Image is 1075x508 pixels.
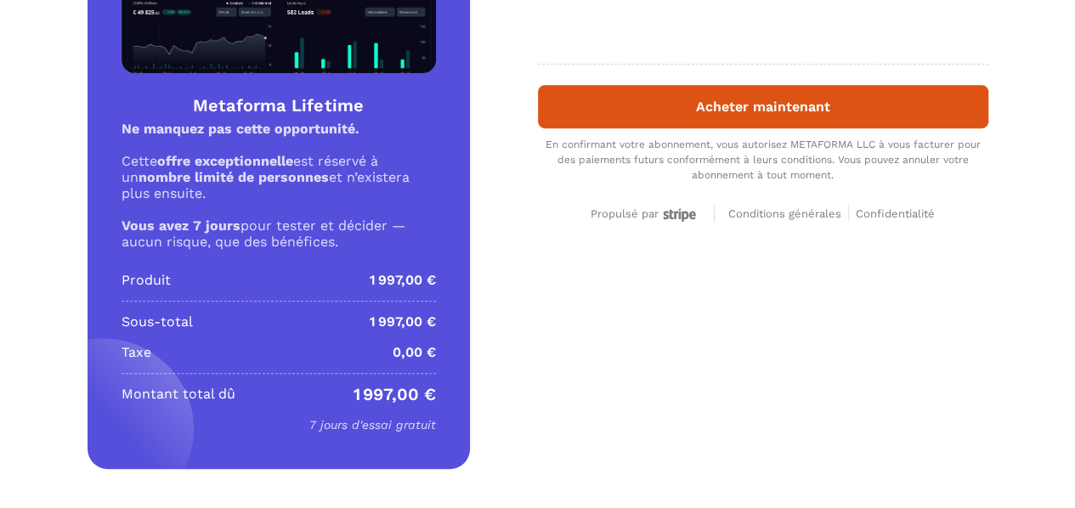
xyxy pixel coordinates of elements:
p: pour tester et décider — aucun risque, que des bénéfices. [122,217,436,250]
a: Propulsé par [591,205,700,221]
p: 1 997,00 € [370,312,436,332]
p: Cette est réservé à un et n’existera plus ensuite. [122,153,436,201]
strong: offre exceptionnelle [157,153,293,169]
p: 7 jours d'essai gratuit [122,415,436,435]
strong: Ne manquez pas cette opportunité. [122,121,359,137]
h4: Metaforma Lifetime [122,93,436,117]
p: Sous-total [122,312,193,332]
p: 0,00 € [393,342,436,363]
span: Confidentialité [856,207,935,220]
div: En confirmant votre abonnement, vous autorisez METAFORMA LLC à vous facturer pour des paiements f... [538,137,988,183]
span: Conditions générales [728,207,841,220]
a: Confidentialité [856,205,935,221]
p: 1 997,00 € [354,384,436,404]
button: Acheter maintenant [538,85,988,128]
strong: Vous avez 7 jours [122,217,240,234]
a: Conditions générales [728,205,849,221]
p: Produit [122,270,171,291]
div: Propulsé par [591,207,700,222]
strong: nombre limité de personnes [139,169,329,185]
p: 1 997,00 € [370,270,436,291]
